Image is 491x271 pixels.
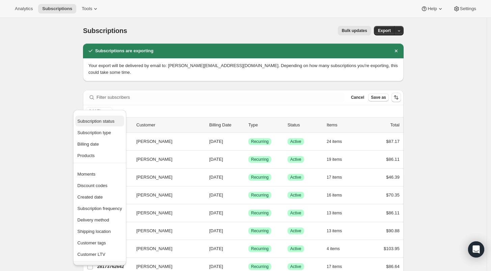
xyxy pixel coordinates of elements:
[251,192,269,198] span: Recurring
[136,192,172,199] span: [PERSON_NAME]
[209,246,223,251] span: [DATE]
[77,240,106,245] span: Customer tags
[97,173,400,182] div: 19796983890[PERSON_NAME][DATE]SuccessRecurringSuccessActive17 items$46.39
[327,137,349,146] button: 24 items
[251,139,269,144] span: Recurring
[391,93,401,102] button: Sort the results
[77,252,105,257] span: Customer LTV
[209,157,223,162] span: [DATE]
[136,138,172,145] span: [PERSON_NAME]
[327,228,342,234] span: 13 items
[327,122,360,128] div: Items
[97,155,400,164] div: 10336403538[PERSON_NAME][DATE]SuccessRecurringSuccessActive19 items$86.11
[136,156,172,163] span: [PERSON_NAME]
[327,208,349,218] button: 13 items
[77,217,109,222] span: Delivery method
[428,6,437,11] span: Help
[136,210,172,216] span: [PERSON_NAME]
[251,246,269,251] span: Recurring
[290,157,301,162] span: Active
[132,225,200,236] button: [PERSON_NAME]
[136,122,204,128] p: Customer
[378,28,391,33] span: Export
[386,264,400,269] span: $86.64
[342,28,367,33] span: Bulk updates
[374,26,395,35] button: Export
[371,95,386,100] span: Save as
[77,119,114,124] span: Subscription status
[132,190,200,201] button: [PERSON_NAME]
[77,130,111,135] span: Subscription type
[251,157,269,162] span: Recurring
[251,264,269,269] span: Recurring
[248,122,282,128] div: Type
[338,26,371,35] button: Bulk updates
[290,246,301,251] span: Active
[209,264,223,269] span: [DATE]
[251,228,269,234] span: Recurring
[209,228,223,233] span: [DATE]
[11,4,37,13] button: Analytics
[290,228,301,234] span: Active
[327,157,342,162] span: 19 items
[327,246,340,251] span: 4 items
[209,139,223,144] span: [DATE]
[86,107,113,115] button: Add filter
[386,175,400,180] span: $46.39
[136,263,172,270] span: [PERSON_NAME]
[290,175,301,180] span: Active
[288,122,321,128] p: Status
[290,210,301,216] span: Active
[390,122,400,128] p: Total
[251,175,269,180] span: Recurring
[327,173,349,182] button: 17 items
[290,139,301,144] span: Active
[83,27,127,34] span: Subscriptions
[95,48,154,54] h2: Subscriptions are exporting
[136,228,172,234] span: [PERSON_NAME]
[327,139,342,144] span: 24 items
[327,210,342,216] span: 13 items
[468,241,484,258] div: Open Intercom Messenger
[132,154,200,165] button: [PERSON_NAME]
[77,153,94,158] span: Products
[348,93,367,101] button: Cancel
[97,93,344,102] input: Filter subscribers
[327,190,349,200] button: 16 items
[251,210,269,216] span: Recurring
[290,192,301,198] span: Active
[327,226,349,236] button: 13 items
[97,226,400,236] div: 28008382546[PERSON_NAME][DATE]SuccessRecurringSuccessActive13 items$90.88
[327,192,342,198] span: 16 items
[97,244,400,253] div: 23509434450[PERSON_NAME][DATE]SuccessRecurringSuccessActive4 items$103.95
[136,245,172,252] span: [PERSON_NAME]
[449,4,480,13] button: Settings
[209,175,223,180] span: [DATE]
[386,228,400,233] span: $90.88
[384,246,400,251] span: $103.95
[209,210,223,215] span: [DATE]
[386,192,400,198] span: $70.35
[209,122,243,128] p: Billing Date
[391,46,401,56] button: Dismiss notification
[77,206,122,211] span: Subscription frequency
[327,155,349,164] button: 19 items
[88,63,398,75] span: Your export will be delivered by email to: [PERSON_NAME][EMAIL_ADDRESS][DOMAIN_NAME]. Depending o...
[15,6,33,11] span: Analytics
[78,4,103,13] button: Tools
[77,229,111,234] span: Shipping location
[327,175,342,180] span: 17 items
[327,244,347,253] button: 4 items
[327,264,342,269] span: 17 items
[386,210,400,215] span: $86.11
[77,194,103,200] span: Created date
[82,6,92,11] span: Tools
[132,208,200,218] button: [PERSON_NAME]
[132,136,200,147] button: [PERSON_NAME]
[132,243,200,254] button: [PERSON_NAME]
[77,142,99,147] span: Billing date
[132,172,200,183] button: [PERSON_NAME]
[97,137,400,146] div: 12303499346[PERSON_NAME][DATE]SuccessRecurringSuccessActive24 items$87.17
[386,157,400,162] span: $86.11
[77,183,107,188] span: Discount codes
